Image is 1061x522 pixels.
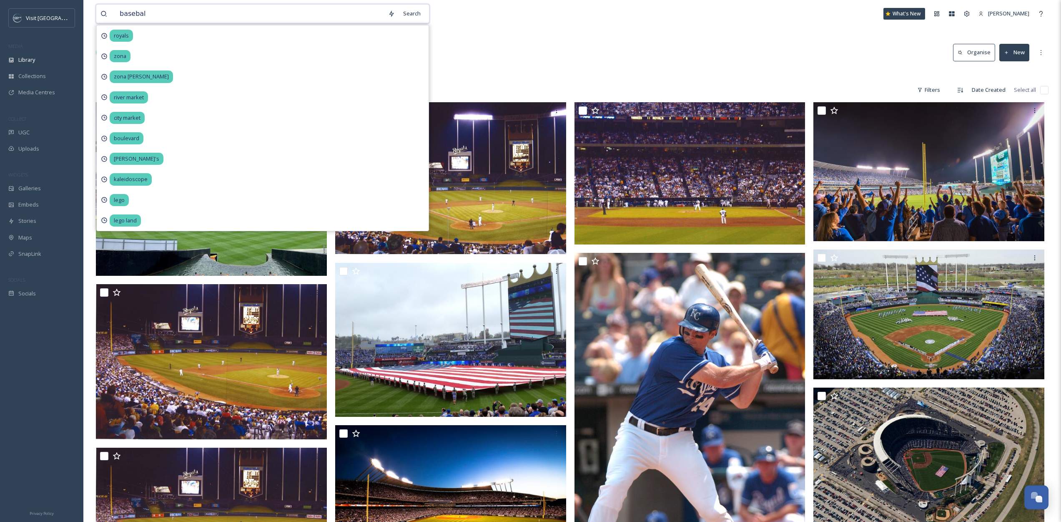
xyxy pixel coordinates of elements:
[974,5,1033,22] a: [PERSON_NAME]
[18,184,41,192] span: Galleries
[813,250,1044,380] img: KC Royals Stadium.jpg
[399,5,425,22] div: Search
[110,132,143,144] span: boulevard
[110,194,129,206] span: lego
[18,145,39,153] span: Uploads
[883,8,925,20] a: What's New
[18,250,41,258] span: SnapLink
[8,277,25,283] span: SOCIALS
[96,86,113,94] span: 13 file s
[335,102,566,254] img: Royals 2.tif
[18,72,46,80] span: Collections
[18,56,35,64] span: Library
[813,102,1044,241] img: Royals2016_creditVisitKC.jpg
[18,129,30,136] span: UGC
[574,102,805,245] img: Royals 3.tif
[96,102,327,276] img: Royals.jpg
[115,5,384,23] input: Search your library
[18,201,39,209] span: Embeds
[913,82,944,98] div: Filters
[110,71,173,83] span: zona [PERSON_NAME]
[110,50,130,62] span: zona
[30,511,54,516] span: Privacy Policy
[110,214,141,227] span: lego land
[999,44,1029,61] button: New
[953,44,995,61] button: Organise
[953,44,999,61] a: Organise
[110,91,148,103] span: river market
[18,217,36,225] span: Stories
[988,10,1029,17] span: [PERSON_NAME]
[30,508,54,518] a: Privacy Policy
[110,112,145,124] span: city market
[1024,485,1048,509] button: Open Chat
[8,116,26,122] span: COLLECT
[110,153,163,165] span: [PERSON_NAME]'s
[8,43,23,49] span: MEDIA
[335,262,566,417] img: Royals Honor Veterns.jpg
[13,14,22,22] img: c3es6xdrejuflcaqpovn.png
[968,82,1010,98] div: Date Created
[26,14,90,22] span: Visit [GEOGRAPHIC_DATA]
[96,284,327,439] img: Royals 1.tif
[18,88,55,96] span: Media Centres
[110,173,152,185] span: kaleidoscope
[1014,86,1036,94] span: Select all
[8,171,28,178] span: WIDGETS
[18,290,36,298] span: Socials
[110,30,133,42] span: royals
[18,234,32,242] span: Maps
